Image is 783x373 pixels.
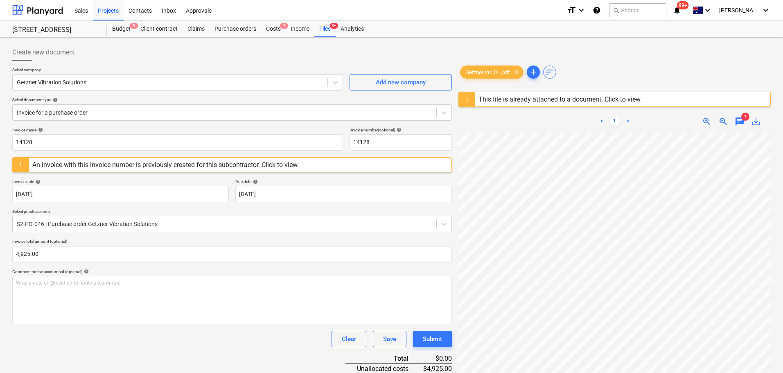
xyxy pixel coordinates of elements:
[609,3,666,17] button: Search
[314,21,336,37] a: Files9+
[286,21,314,37] a: Income
[12,269,452,274] div: Comment for the accountant (optional)
[741,113,749,121] span: 1
[12,246,452,262] input: Invoice total amount (optional)
[742,334,783,373] iframe: Chat Widget
[130,23,138,29] span: 9
[32,161,299,169] div: An invoice with this invoice number is previously created for this subcontractor. Click to view.
[336,21,369,37] a: Analytics
[261,21,286,37] a: Costs2
[51,97,58,102] span: help
[376,77,426,88] div: Add new company
[330,23,338,29] span: 9+
[251,179,258,184] span: help
[107,21,135,37] a: Budget9
[478,95,642,103] div: This file is already attached to a document. Click to view.
[183,21,210,37] a: Claims
[261,21,286,37] div: Costs
[566,5,576,15] i: format_size
[350,74,452,90] button: Add new company
[423,334,442,344] div: Submit
[593,5,601,15] i: Knowledge base
[135,21,183,37] a: Client contract
[383,334,396,344] div: Save
[512,67,521,77] span: clear
[761,5,771,15] i: keyboard_arrow_down
[610,117,620,127] a: Page 1 is your current page
[545,67,555,77] span: sort
[12,67,343,74] p: Select company
[34,179,41,184] span: help
[460,69,515,75] span: Getzner Inv 14...pdf
[210,21,261,37] a: Purchase orders
[751,117,761,127] span: save_alt
[12,186,229,202] input: Invoice date not specified
[673,5,681,15] i: notifications
[613,7,619,14] span: search
[350,134,452,151] input: Invoice number
[235,179,452,184] div: Due date
[12,209,452,216] p: Select purchase order
[12,127,343,133] div: Invoice name
[422,354,452,364] div: $0.00
[703,5,713,15] i: keyboard_arrow_down
[623,117,633,127] a: Next page
[12,239,452,246] p: Invoice total amount (optional)
[332,331,366,347] button: Clear
[702,117,712,127] span: zoom_in
[345,354,421,364] div: Total
[12,97,452,102] div: Select document type
[82,269,89,274] span: help
[12,179,229,184] div: Invoice date
[107,21,135,37] div: Budget
[36,127,43,132] span: help
[342,334,356,344] div: Clear
[413,331,452,347] button: Submit
[280,23,288,29] span: 2
[395,127,402,132] span: help
[460,66,524,79] div: Getzner Inv 14...pdf
[735,117,745,127] span: chat
[597,117,607,127] a: Previous page
[677,1,689,9] span: 99+
[314,21,336,37] div: Files
[719,7,760,14] span: [PERSON_NAME]
[12,134,343,151] input: Invoice name
[12,26,97,34] div: [STREET_ADDRESS]
[576,5,586,15] i: keyboard_arrow_down
[12,47,75,57] span: Create new document
[718,117,728,127] span: zoom_out
[350,127,452,133] div: Invoice number (optional)
[528,67,538,77] span: add
[235,186,452,202] input: Due date not specified
[373,331,406,347] button: Save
